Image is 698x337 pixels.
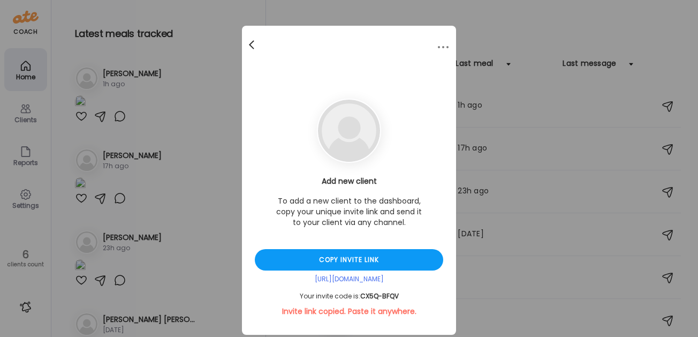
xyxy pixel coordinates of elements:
div: Copy invite link [255,249,443,271]
img: bg-avatar-default.svg [318,100,380,162]
div: Your invite code is: [255,292,443,301]
div: Invite link copied. Paste it anywhere. [255,306,443,317]
div: [URL][DOMAIN_NAME] [255,275,443,283]
span: CX5Q-BFQV [360,291,399,301]
h3: Add new client [255,176,443,187]
p: To add a new client to the dashboard, copy your unique invite link and send it to your client via... [274,196,424,228]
